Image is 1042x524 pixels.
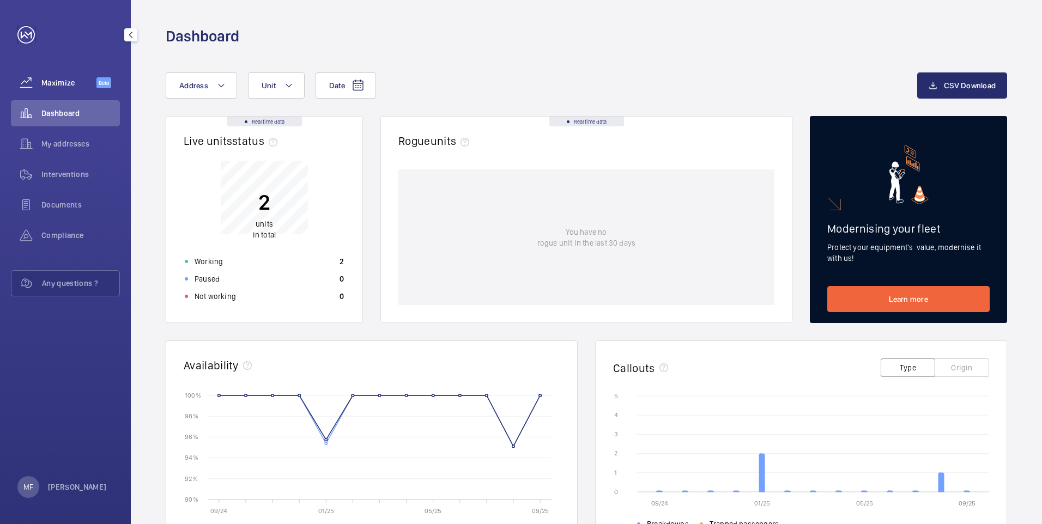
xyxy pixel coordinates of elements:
[651,499,668,507] text: 09/24
[195,256,223,267] p: Working
[41,169,120,180] span: Interventions
[340,291,344,302] p: 0
[316,72,376,99] button: Date
[856,499,873,507] text: 05/25
[210,507,227,515] text: 09/24
[185,495,198,503] text: 90 %
[340,273,344,284] p: 0
[549,117,624,126] div: Real time data
[184,134,282,148] h2: Live units
[959,499,976,507] text: 09/25
[532,507,549,515] text: 09/25
[195,291,236,302] p: Not working
[41,77,96,88] span: Maximize
[41,230,120,241] span: Compliance
[184,358,239,372] h2: Availability
[881,358,935,377] button: Type
[195,273,220,284] p: Paused
[166,26,239,46] h1: Dashboard
[185,474,198,482] text: 92 %
[253,188,276,216] p: 2
[23,482,33,492] p: MF
[614,392,618,400] text: 5
[41,108,120,119] span: Dashboard
[754,499,770,507] text: 01/25
[185,391,201,399] text: 100 %
[96,77,111,88] span: Beta
[614,411,618,419] text: 4
[185,412,198,420] text: 98 %
[613,361,655,375] h2: Callouts
[41,199,120,210] span: Documents
[889,145,929,204] img: marketing-card.svg
[614,430,618,438] text: 3
[42,278,119,289] span: Any questions ?
[256,220,273,228] span: units
[917,72,1007,99] button: CSV Download
[431,134,474,148] span: units
[537,227,635,248] p: You have no rogue unit in the last 30 days
[425,507,441,515] text: 05/25
[935,358,989,377] button: Origin
[185,454,198,461] text: 94 %
[398,134,474,148] h2: Rogue
[944,81,996,90] span: CSV Download
[227,117,302,126] div: Real time data
[232,134,282,148] span: status
[48,482,107,492] p: [PERSON_NAME]
[827,286,990,312] a: Learn more
[318,507,334,515] text: 01/25
[614,469,617,477] text: 1
[185,433,198,441] text: 96 %
[248,72,305,99] button: Unit
[340,256,344,267] p: 2
[179,81,208,90] span: Address
[166,72,237,99] button: Address
[41,138,120,149] span: My addresses
[614,449,617,457] text: 2
[827,242,990,264] p: Protect your equipment's value, modernise it with us!
[827,222,990,235] h2: Modernising your fleet
[262,81,276,90] span: Unit
[329,81,345,90] span: Date
[253,218,276,240] p: in total
[614,488,618,496] text: 0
